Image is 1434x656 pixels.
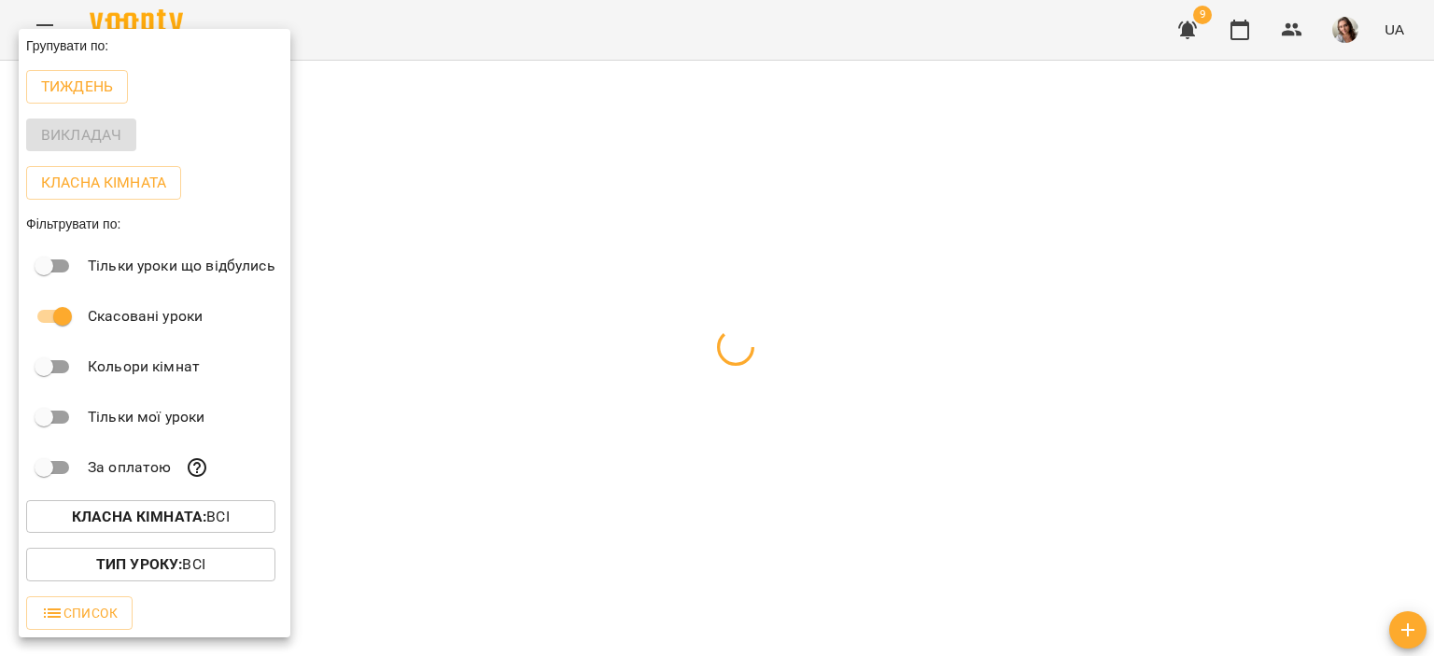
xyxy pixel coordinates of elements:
b: Тип Уроку : [96,555,182,573]
div: Фільтрувати по: [19,207,290,241]
span: Список [41,602,118,624]
p: За оплатою [88,456,171,479]
b: Класна кімната : [72,508,206,525]
button: Тиждень [26,70,128,104]
p: Класна кімната [41,172,166,194]
p: Тільки уроки що відбулись [88,255,275,277]
p: Тільки мої уроки [88,406,204,428]
button: Класна кімната [26,166,181,200]
p: Всі [72,506,230,528]
p: Скасовані уроки [88,305,203,328]
button: Тип Уроку:Всі [26,548,275,581]
button: Список [26,596,133,630]
button: Класна кімната:Всі [26,500,275,534]
p: Тиждень [41,76,113,98]
p: Кольори кімнат [88,356,200,378]
p: Всі [96,553,205,576]
div: Групувати по: [19,29,290,63]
